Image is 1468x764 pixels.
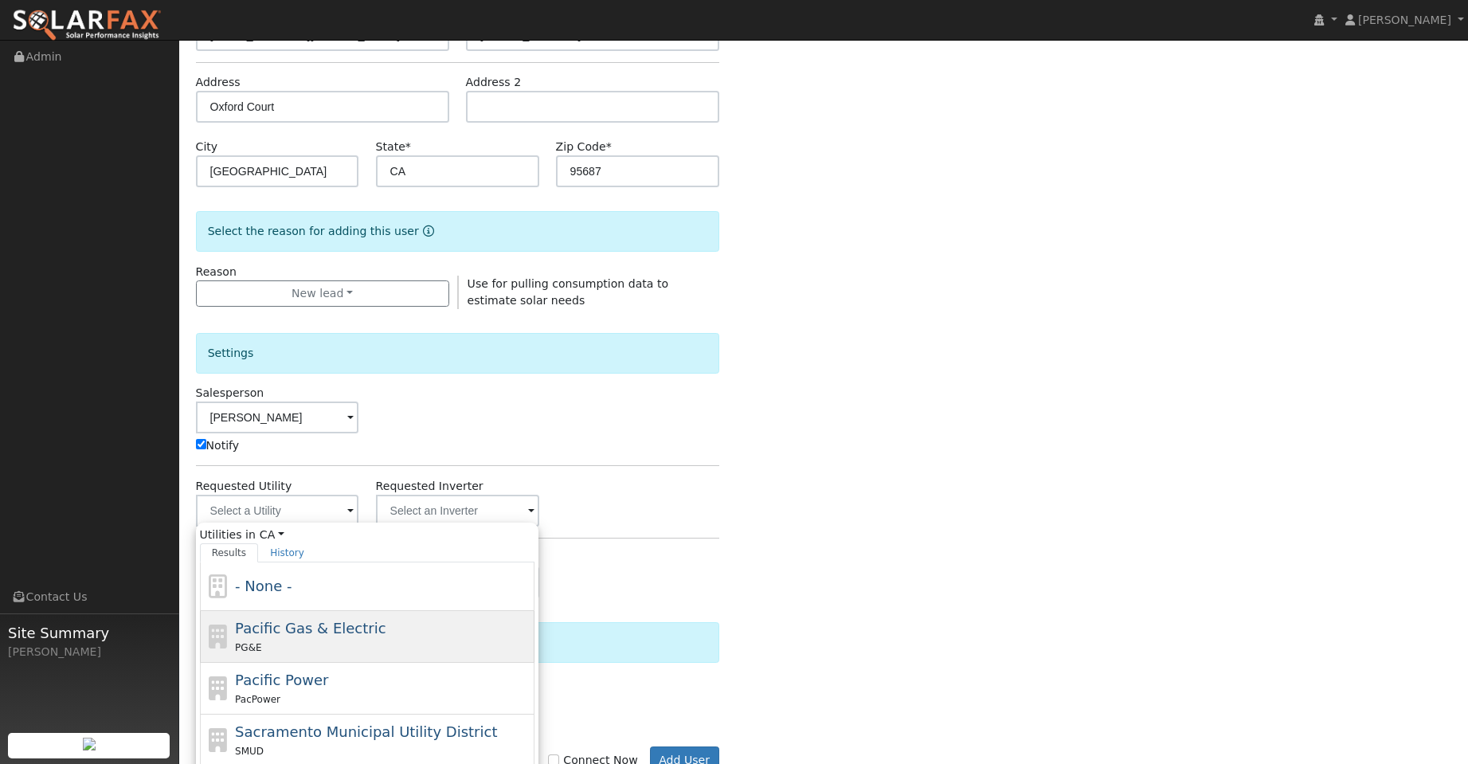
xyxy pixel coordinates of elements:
[235,723,497,740] span: Sacramento Municipal Utility District
[196,139,218,155] label: City
[235,620,386,637] span: Pacific Gas & Electric
[376,478,483,495] label: Requested Inverter
[196,385,264,402] label: Salesperson
[8,644,170,660] div: [PERSON_NAME]
[196,264,237,280] label: Reason
[12,9,162,42] img: SolarFax
[83,738,96,750] img: retrieve
[258,543,316,562] a: History
[200,527,534,543] span: Utilities in
[196,478,292,495] label: Requested Utility
[235,672,328,688] span: Pacific Power
[200,543,259,562] a: Results
[235,694,280,705] span: PacPower
[405,140,411,153] span: Required
[556,139,612,155] label: Zip Code
[196,333,719,374] div: Settings
[260,527,284,543] a: CA
[376,495,539,527] input: Select an Inverter
[196,495,359,527] input: Select a Utility
[196,439,206,449] input: Notify
[1358,14,1451,26] span: [PERSON_NAME]
[235,578,292,594] span: - None -
[235,642,261,653] span: PG&E
[235,746,264,757] span: SMUD
[196,402,359,433] input: Select a User
[196,211,719,252] div: Select the reason for adding this user
[196,437,240,454] label: Notify
[419,225,434,237] a: Reason for new user
[466,74,522,91] label: Address 2
[606,140,612,153] span: Required
[8,622,170,644] span: Site Summary
[196,74,241,91] label: Address
[196,280,449,308] button: New lead
[468,277,668,307] span: Use for pulling consumption data to estimate solar needs
[376,139,411,155] label: State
